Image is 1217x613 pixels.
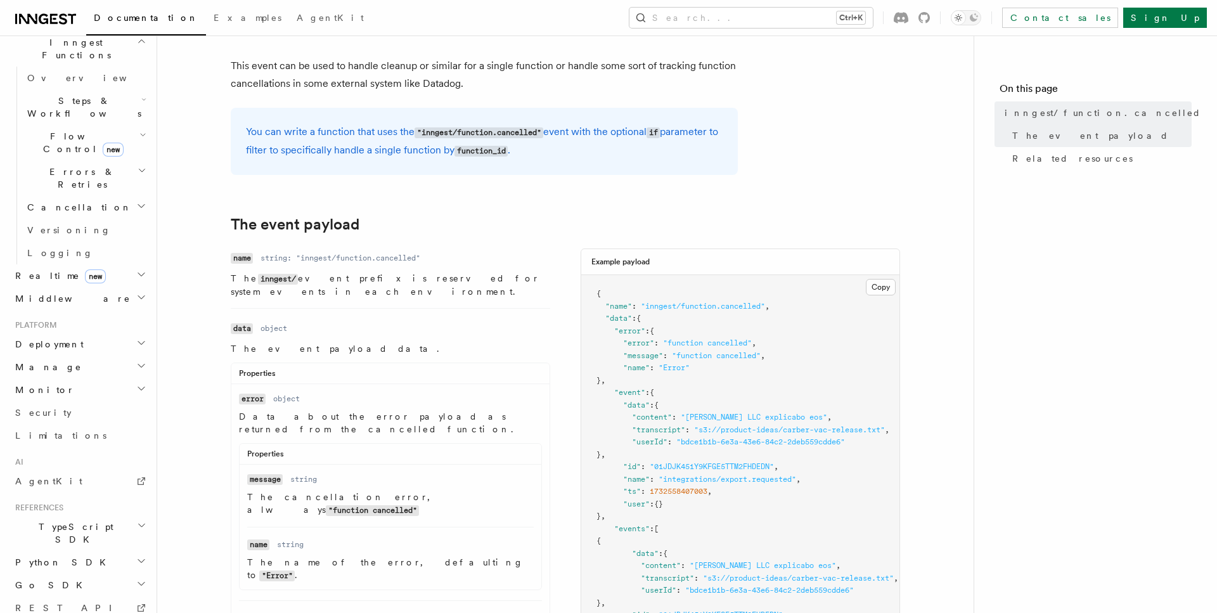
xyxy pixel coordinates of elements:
[650,363,654,372] span: :
[27,248,93,258] span: Logging
[636,314,641,323] span: {
[22,160,149,196] button: Errors & Retries
[10,292,131,305] span: Middleware
[752,339,756,347] span: ,
[454,146,508,157] code: function_id
[596,598,601,607] span: }
[685,586,854,595] span: "bdce1b1b-6e3a-43e6-84c2-2deb559cdde6"
[663,339,752,347] span: "function cancelled"
[761,351,765,360] span: ,
[694,425,885,434] span: "s3://product-ideas/carber-vac-release.txt"
[641,302,765,311] span: "inngest/function.cancelled"
[22,165,138,191] span: Errors & Retries
[632,314,636,323] span: :
[641,487,645,496] span: :
[1000,101,1192,124] a: inngest/function.cancelled
[10,287,149,310] button: Middleware
[10,579,90,591] span: Go SDK
[681,561,685,570] span: :
[10,515,149,551] button: TypeScript SDK
[10,67,149,264] div: Inngest Functions
[641,561,681,570] span: "content"
[10,356,149,378] button: Manage
[685,425,690,434] span: :
[623,401,650,410] span: "data"
[951,10,981,25] button: Toggle dark mode
[703,574,894,583] span: "s3://product-ideas/carber-vac-release.txt"
[623,475,650,484] span: "name"
[231,368,550,384] div: Properties
[676,586,681,595] span: :
[15,408,72,418] span: Security
[22,130,139,155] span: Flow Control
[690,561,836,570] span: "[PERSON_NAME] LLC explicabo eos"
[15,603,123,613] span: REST API
[231,342,550,355] p: The event payload data.
[663,351,667,360] span: :
[10,551,149,574] button: Python SDK
[623,487,641,496] span: "ts"
[10,338,84,351] span: Deployment
[614,388,645,397] span: "event"
[672,351,761,360] span: "function cancelled"
[650,500,654,508] span: :
[247,474,283,485] code: message
[837,11,865,24] kbd: Ctrl+K
[614,524,650,533] span: "events"
[796,475,801,484] span: ,
[676,437,845,446] span: "bdce1b1b-6e3a-43e6-84c2-2deb559cdde6"
[10,361,82,373] span: Manage
[650,524,654,533] span: :
[103,143,124,157] span: new
[601,598,605,607] span: ,
[10,574,149,597] button: Go SDK
[1000,81,1192,101] h4: On this page
[650,462,774,471] span: "01JDJK451Y9KFGE5TTM2FHDEDN"
[650,388,654,397] span: {
[1002,8,1118,28] a: Contact sales
[601,450,605,459] span: ,
[247,491,534,517] p: The cancellation error, always
[641,586,676,595] span: "userId"
[22,219,149,242] a: Versioning
[15,476,82,486] span: AgentKit
[206,4,289,34] a: Examples
[614,326,645,335] span: "error"
[654,524,659,533] span: [
[667,437,672,446] span: :
[645,388,650,397] span: :
[605,314,632,323] span: "data"
[836,561,840,570] span: ,
[632,437,667,446] span: "userId"
[27,225,111,235] span: Versioning
[623,339,654,347] span: "error"
[632,549,659,558] span: "data"
[681,413,827,422] span: "[PERSON_NAME] LLC explicabo eos"
[273,394,300,404] dd: object
[247,539,269,550] code: name
[672,413,676,422] span: :
[239,394,266,404] code: error
[632,413,672,422] span: "content"
[1007,124,1192,147] a: The event payload
[654,500,663,508] span: {}
[1012,129,1169,142] span: The event payload
[10,378,149,401] button: Monitor
[290,474,317,484] dd: string
[596,512,601,520] span: }
[596,376,601,385] span: }
[240,449,541,465] div: Properties
[629,8,873,28] button: Search...Ctrl+K
[22,94,141,120] span: Steps & Workflows
[258,274,298,285] code: inngest/
[632,302,636,311] span: :
[623,462,641,471] span: "id"
[214,13,281,23] span: Examples
[277,539,304,550] dd: string
[641,574,694,583] span: "transcript"
[650,401,654,410] span: :
[605,302,632,311] span: "name"
[601,376,605,385] span: ,
[623,351,663,360] span: "message"
[22,201,132,214] span: Cancellation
